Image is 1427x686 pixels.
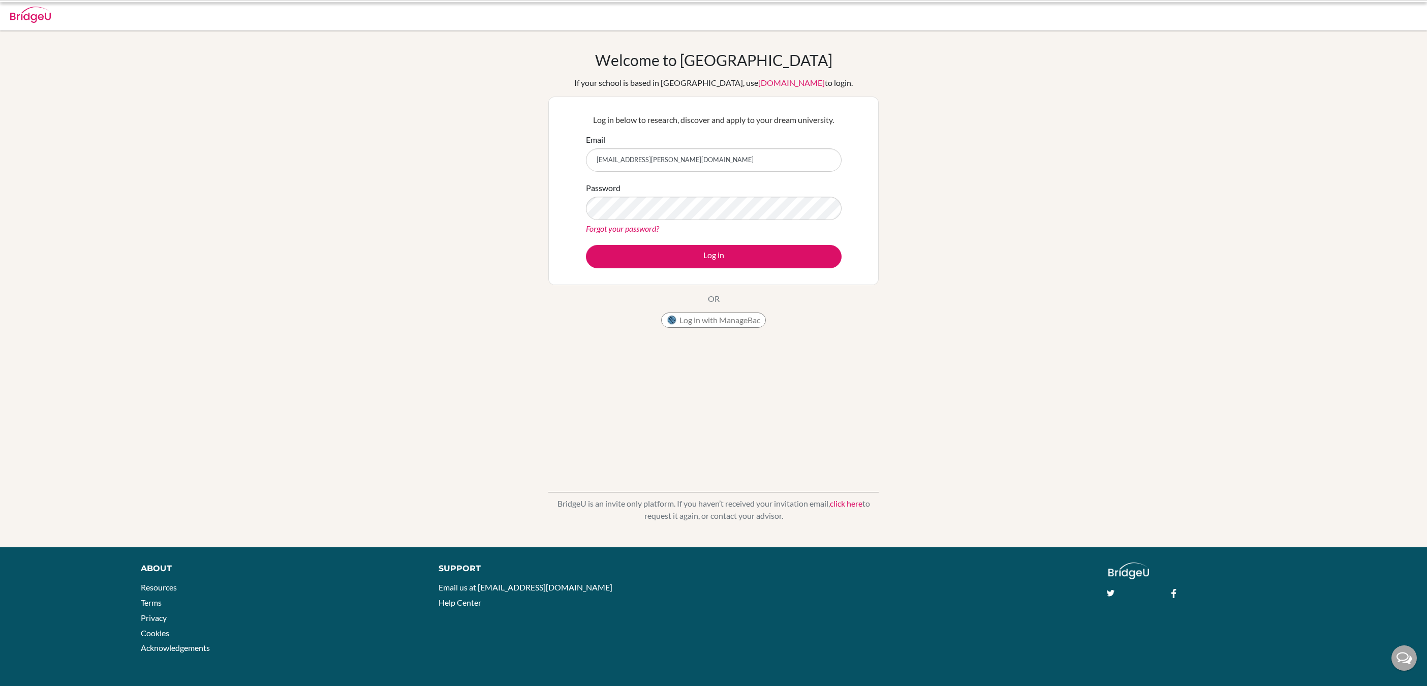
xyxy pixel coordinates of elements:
button: Log in with ManageBac [661,313,766,328]
div: Support [439,563,699,575]
a: Resources [141,582,177,592]
div: If your school is based in [GEOGRAPHIC_DATA], use to login. [574,77,853,89]
img: logo_white@2x-f4f0deed5e89b7ecb1c2cc34c3e3d731f90f0f143d5ea2071677605dd97b5244.png [1108,563,1150,579]
p: Log in below to research, discover and apply to your dream university. [586,114,842,126]
img: Bridge-U [10,7,51,23]
p: OR [708,293,720,305]
label: Password [586,182,621,194]
a: Terms [141,598,162,607]
a: Cookies [141,628,169,638]
div: About [141,563,416,575]
a: Forgot your password? [586,224,659,233]
h1: Welcome to [GEOGRAPHIC_DATA] [595,51,832,69]
button: Log in [586,245,842,268]
p: BridgeU is an invite only platform. If you haven’t received your invitation email, to request it ... [548,497,879,522]
a: [DOMAIN_NAME] [758,78,825,87]
a: Privacy [141,613,167,622]
a: Acknowledgements [141,643,210,652]
a: Email us at [EMAIL_ADDRESS][DOMAIN_NAME] [439,582,612,592]
a: click here [830,498,862,508]
a: Help Center [439,598,481,607]
label: Email [586,134,605,146]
